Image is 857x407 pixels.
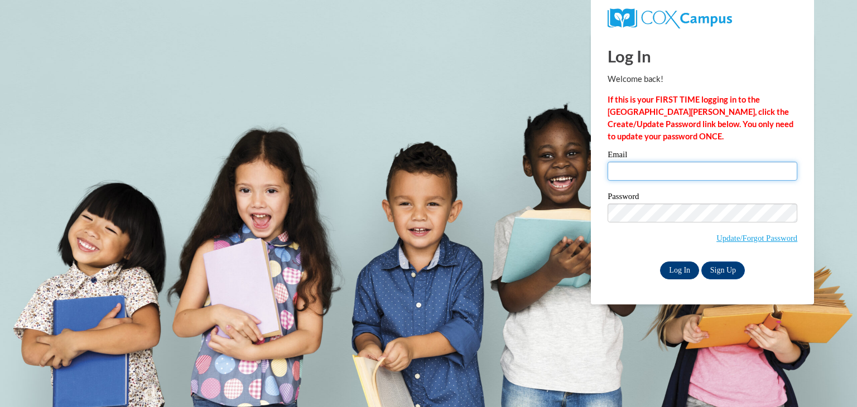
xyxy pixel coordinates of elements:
label: Password [608,192,797,203]
h1: Log In [608,45,797,67]
p: Welcome back! [608,73,797,85]
label: Email [608,151,797,162]
a: Sign Up [701,261,745,279]
img: COX Campus [608,8,732,28]
strong: If this is your FIRST TIME logging in to the [GEOGRAPHIC_DATA][PERSON_NAME], click the Create/Upd... [608,95,793,141]
input: Log In [660,261,699,279]
a: Update/Forgot Password [716,234,797,243]
a: COX Campus [608,13,732,22]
